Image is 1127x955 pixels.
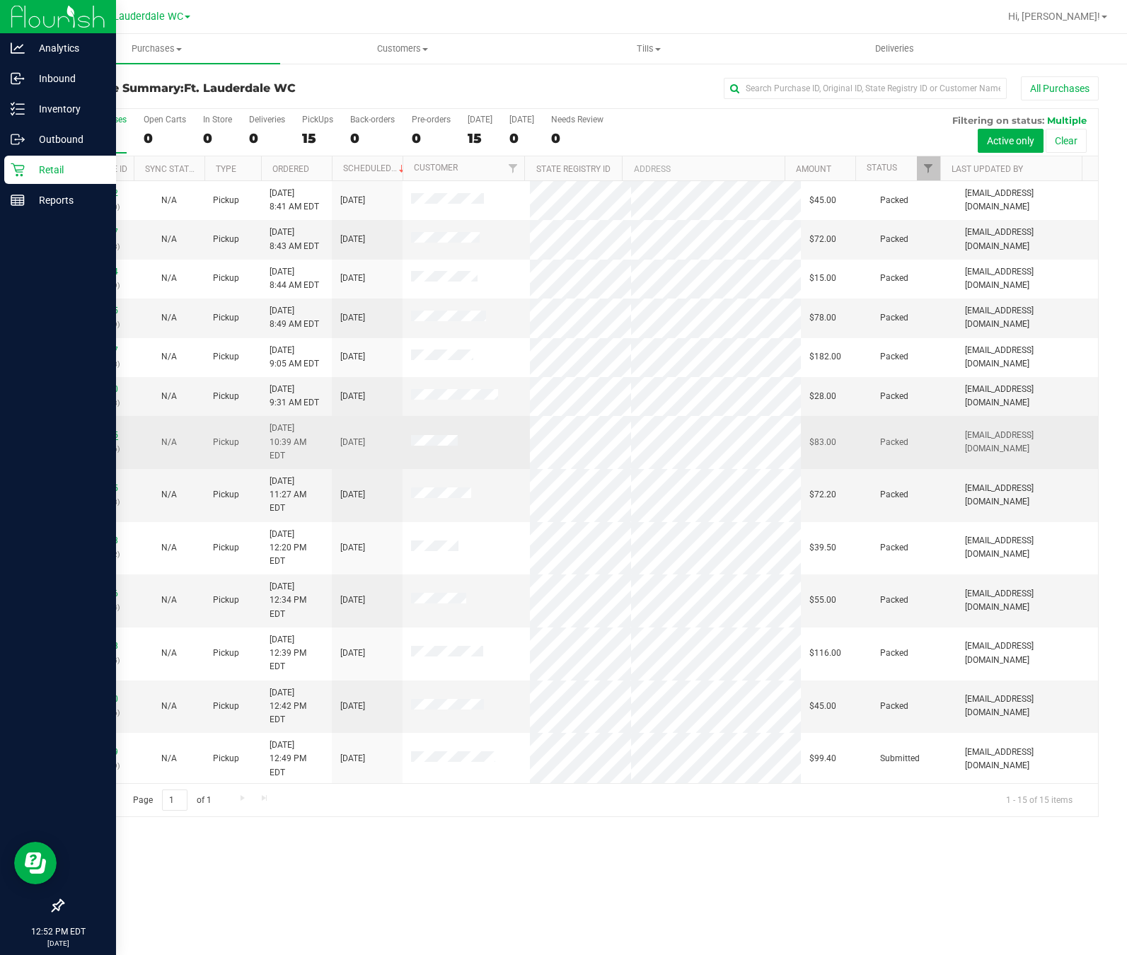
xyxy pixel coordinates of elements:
span: Purchases [34,42,280,55]
a: Scheduled [343,163,408,173]
span: Packed [880,594,908,607]
a: Customers [280,34,526,64]
input: Search Purchase ID, Original ID, State Registry ID or Customer Name... [724,78,1007,99]
span: Not Applicable [161,648,177,658]
span: Filtering on status: [952,115,1044,126]
span: [DATE] [340,594,365,607]
a: Customer [414,163,458,173]
span: $99.40 [809,752,836,765]
span: [DATE] 12:39 PM EDT [270,633,323,674]
span: Pickup [213,488,239,502]
button: N/A [161,194,177,207]
span: Packed [880,488,908,502]
span: Not Applicable [161,352,177,361]
span: Pickup [213,390,239,403]
inline-svg: Inventory [11,102,25,116]
div: 15 [302,130,333,146]
p: Inbound [25,70,110,87]
h3: Purchase Summary: [62,82,408,95]
input: 1 [162,789,187,811]
inline-svg: Retail [11,163,25,177]
button: N/A [161,390,177,403]
span: Pickup [213,272,239,285]
span: [EMAIL_ADDRESS][DOMAIN_NAME] [965,265,1090,292]
button: N/A [161,594,177,607]
span: [DATE] [340,700,365,713]
span: $45.00 [809,194,836,207]
span: Pickup [213,436,239,449]
span: [DATE] [340,752,365,765]
a: Last Updated By [952,164,1023,174]
a: Ordered [272,164,309,174]
span: $83.00 [809,436,836,449]
span: Ft. Lauderdale WC [184,81,296,95]
a: Sync Status [145,164,200,174]
span: [DATE] [340,488,365,502]
div: 0 [412,130,451,146]
span: $78.00 [809,311,836,325]
span: Customers [281,42,526,55]
span: Not Applicable [161,273,177,283]
span: [DATE] [340,350,365,364]
span: Packed [880,350,908,364]
span: [EMAIL_ADDRESS][DOMAIN_NAME] [965,746,1090,772]
span: Pickup [213,311,239,325]
span: $28.00 [809,390,836,403]
button: N/A [161,350,177,364]
span: Packed [880,700,908,713]
span: [EMAIL_ADDRESS][DOMAIN_NAME] [965,304,1090,331]
div: 0 [144,130,186,146]
a: Deliveries [772,34,1018,64]
div: 0 [350,130,395,146]
div: In Store [203,115,232,125]
span: [DATE] 8:41 AM EDT [270,187,319,214]
span: Deliveries [856,42,933,55]
span: $116.00 [809,647,841,660]
p: Analytics [25,40,110,57]
a: Filter [917,156,940,180]
button: N/A [161,541,177,555]
p: Reports [25,192,110,209]
span: [DATE] [340,272,365,285]
p: [DATE] [6,938,110,949]
button: Clear [1046,129,1087,153]
span: Packed [880,311,908,325]
span: Not Applicable [161,543,177,552]
button: N/A [161,752,177,765]
div: [DATE] [509,115,534,125]
span: $182.00 [809,350,841,364]
span: Packed [880,233,908,246]
div: 0 [203,130,232,146]
span: Pickup [213,350,239,364]
div: 0 [509,130,534,146]
div: 15 [468,130,492,146]
div: [DATE] [468,115,492,125]
span: Not Applicable [161,701,177,711]
span: [DATE] 12:49 PM EDT [270,739,323,780]
button: N/A [161,700,177,713]
span: [EMAIL_ADDRESS][DOMAIN_NAME] [965,383,1090,410]
button: Active only [978,129,1044,153]
span: [EMAIL_ADDRESS][DOMAIN_NAME] [965,429,1090,456]
button: N/A [161,488,177,502]
span: Hi, [PERSON_NAME]! [1008,11,1100,22]
div: 0 [551,130,603,146]
span: Not Applicable [161,490,177,499]
span: Packed [880,390,908,403]
p: Inventory [25,100,110,117]
a: Filter [501,156,524,180]
span: [DATE] [340,233,365,246]
span: Not Applicable [161,313,177,323]
span: Packed [880,194,908,207]
span: [DATE] 9:31 AM EDT [270,383,319,410]
span: [DATE] 10:39 AM EDT [270,422,323,463]
span: Not Applicable [161,195,177,205]
span: [EMAIL_ADDRESS][DOMAIN_NAME] [965,187,1090,214]
div: Deliveries [249,115,285,125]
span: [EMAIL_ADDRESS][DOMAIN_NAME] [965,587,1090,614]
span: [DATE] 12:20 PM EDT [270,528,323,569]
span: [DATE] 12:34 PM EDT [270,580,323,621]
span: Multiple [1047,115,1087,126]
span: Pickup [213,233,239,246]
span: [EMAIL_ADDRESS][DOMAIN_NAME] [965,534,1090,561]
